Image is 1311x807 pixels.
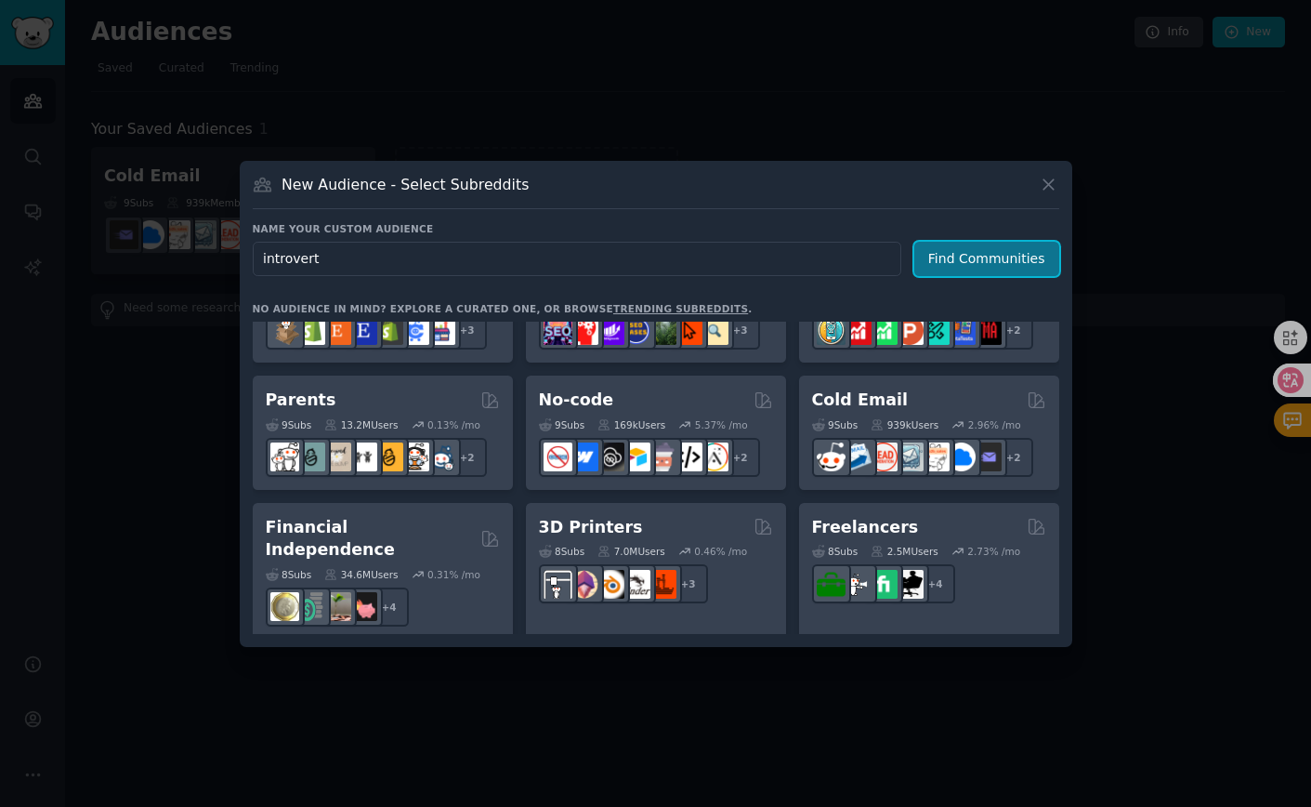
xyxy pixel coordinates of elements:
[700,443,728,471] img: Adalo
[266,389,336,412] h2: Parents
[596,443,624,471] img: NoCodeSaaS
[721,438,760,477] div: + 2
[597,418,665,431] div: 169k Users
[270,316,299,345] img: dropship
[674,316,702,345] img: GoogleSearchConsole
[448,311,487,350] div: + 3
[322,316,351,345] img: Etsy
[296,592,325,621] img: FinancialPlanning
[869,570,898,599] img: Fiverr
[921,316,950,345] img: alphaandbetausers
[374,443,403,471] img: NewParents
[967,545,1020,558] div: 2.73 % /mo
[895,570,924,599] img: Freelancers
[973,443,1002,471] img: EmailOutreach
[871,545,938,558] div: 2.5M Users
[539,545,585,558] div: 8 Sub s
[400,443,429,471] img: parentsofmultiples
[812,389,908,412] h2: Cold Email
[843,570,872,599] img: freelance_forhire
[869,316,898,345] img: selfpromotion
[613,303,748,314] a: trending subreddits
[426,316,455,345] img: ecommerce_growth
[427,418,480,431] div: 0.13 % /mo
[282,175,529,194] h3: New Audience - Select Subreddits
[270,443,299,471] img: daddit
[426,443,455,471] img: Parents
[448,438,487,477] div: + 2
[871,418,938,431] div: 939k Users
[817,570,846,599] img: forhire
[869,443,898,471] img: LeadGeneration
[266,516,474,562] h2: Financial Independence
[947,443,976,471] img: B2BSaaS
[253,302,753,315] div: No audience in mind? Explore a curated one, or browse .
[266,418,312,431] div: 9 Sub s
[695,418,748,431] div: 5.37 % /mo
[812,545,859,558] div: 8 Sub s
[324,568,398,581] div: 34.6M Users
[544,443,572,471] img: nocode
[921,443,950,471] img: b2b_sales
[296,443,325,471] img: SingleParents
[296,316,325,345] img: shopify
[253,242,901,276] input: Pick a short name, like "Digital Marketers" or "Movie-Goers"
[324,418,398,431] div: 13.2M Users
[914,242,1059,276] button: Find Communities
[916,564,955,603] div: + 4
[539,516,643,539] h2: 3D Printers
[812,516,919,539] h2: Freelancers
[895,316,924,345] img: ProductHunters
[817,443,846,471] img: sales
[427,568,480,581] div: 0.31 % /mo
[544,316,572,345] img: SEO_Digital_Marketing
[812,418,859,431] div: 9 Sub s
[622,316,650,345] img: SEO_cases
[700,316,728,345] img: The_SEO
[348,316,377,345] img: EtsySellers
[374,316,403,345] img: reviewmyshopify
[253,222,1059,235] h3: Name your custom audience
[947,316,976,345] img: betatests
[622,443,650,471] img: Airtable
[648,570,676,599] img: FixMyPrint
[597,545,665,558] div: 7.0M Users
[400,316,429,345] img: ecommercemarketing
[648,443,676,471] img: nocodelowcode
[596,316,624,345] img: seogrowth
[270,592,299,621] img: UKPersonalFinance
[721,311,760,350] div: + 3
[322,592,351,621] img: Fire
[674,443,702,471] img: NoCodeMovement
[817,316,846,345] img: AppIdeas
[994,311,1033,350] div: + 2
[622,570,650,599] img: ender3
[968,418,1021,431] div: 2.96 % /mo
[370,588,409,627] div: + 4
[539,418,585,431] div: 9 Sub s
[570,570,598,599] img: 3Dmodeling
[648,316,676,345] img: Local_SEO
[570,443,598,471] img: webflow
[694,545,747,558] div: 0.46 % /mo
[539,389,614,412] h2: No-code
[843,443,872,471] img: Emailmarketing
[843,316,872,345] img: youtubepromotion
[348,592,377,621] img: fatFIRE
[669,564,708,603] div: + 3
[570,316,598,345] img: TechSEO
[973,316,1002,345] img: TestMyApp
[322,443,351,471] img: beyondthebump
[348,443,377,471] img: toddlers
[596,570,624,599] img: blender
[895,443,924,471] img: coldemail
[544,570,572,599] img: 3Dprinting
[266,568,312,581] div: 8 Sub s
[994,438,1033,477] div: + 2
